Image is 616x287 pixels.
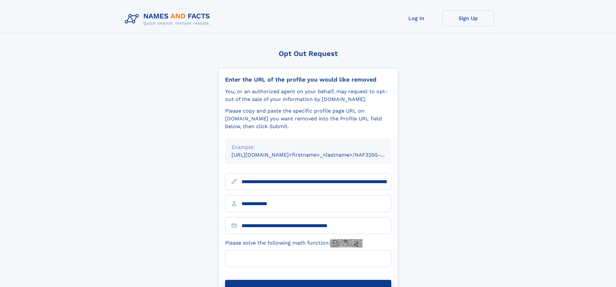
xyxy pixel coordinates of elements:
[442,10,494,26] a: Sign Up
[225,239,362,248] label: Please solve the following math function:
[225,107,391,130] div: Please copy and paste the specific profile page URL on [DOMAIN_NAME] you want removed into the Pr...
[232,143,385,151] div: Example:
[232,152,404,158] small: [URL][DOMAIN_NAME]<firstname>_<lastname>/NAF325G-xxxxxxxx
[122,10,215,28] img: Logo Names and Facts
[391,10,442,26] a: Log In
[218,50,398,58] div: Opt Out Request
[225,76,391,83] div: Enter the URL of the profile you would like removed
[225,88,391,103] div: You, or an authorized agent on your behalf, may request to opt-out of the sale of your informatio...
